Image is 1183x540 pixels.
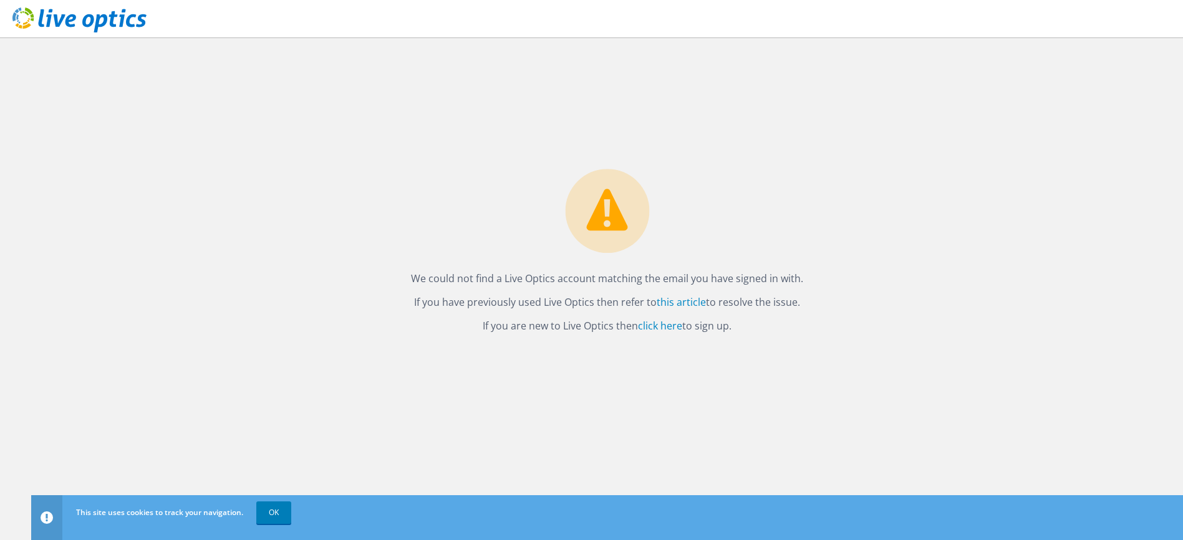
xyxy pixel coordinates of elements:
[657,295,706,309] a: this article
[411,293,803,311] p: If you have previously used Live Optics then refer to to resolve the issue.
[256,501,291,524] a: OK
[638,319,682,333] a: click here
[411,317,803,334] p: If you are new to Live Optics then to sign up.
[76,507,243,518] span: This site uses cookies to track your navigation.
[411,270,803,287] p: We could not find a Live Optics account matching the email you have signed in with.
